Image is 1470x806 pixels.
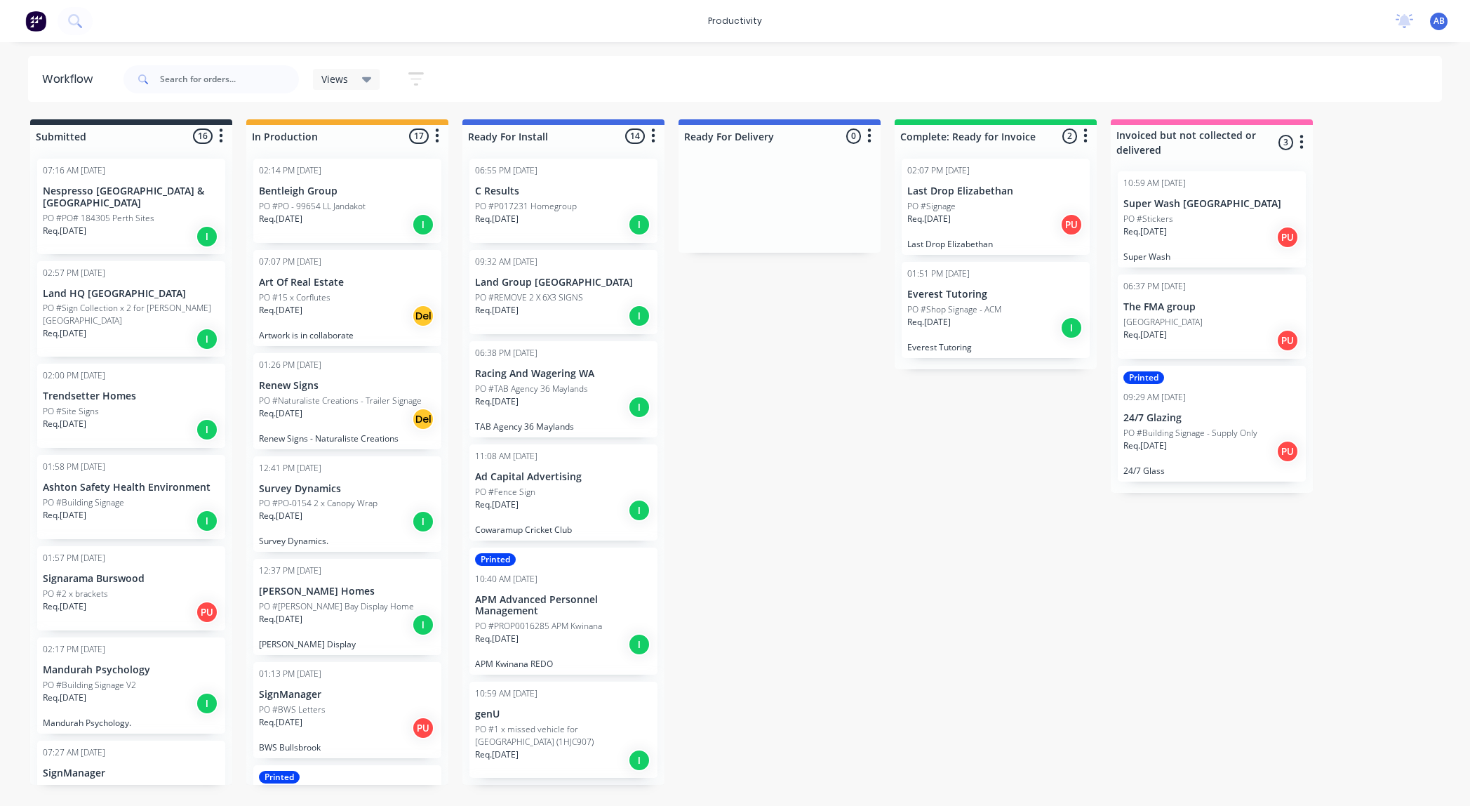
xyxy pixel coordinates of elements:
div: 07:07 PM [DATE]Art Of Real EstatePO #15 x CorflutesReq.[DATE]DelArtwork is in collaborate [253,250,441,346]
p: Art Of Real Estate [259,277,436,289]
p: PO #Stickers [1123,213,1173,225]
p: APM Kwinana REDO [475,659,652,669]
p: Req. [DATE] [1123,440,1167,452]
p: Req. [DATE] [259,510,302,522]
p: PO #Building Signage [43,496,124,509]
div: I [412,213,434,236]
div: PU [1276,226,1299,249]
div: 06:38 PM [DATE] [475,347,537,359]
img: Factory [25,11,46,32]
p: Survey Dynamics. [259,536,436,546]
p: PO #Site Signs [43,405,99,418]
p: Req. [DATE] [475,395,519,408]
p: Trendsetter Homes [43,390,220,402]
p: C Results [475,185,652,197]
div: 06:37 PM [DATE]The FMA group[GEOGRAPHIC_DATA]Req.[DATE]PU [1118,275,1306,359]
div: 07:16 AM [DATE]Nespresso [GEOGRAPHIC_DATA] & [GEOGRAPHIC_DATA]PO #PO# 184305 Perth SitesReq.[DATE]I [37,159,225,254]
div: 01:58 PM [DATE] [43,461,105,473]
div: 12:37 PM [DATE][PERSON_NAME] HomesPO #[PERSON_NAME] Bay Display HomeReq.[DATE]I[PERSON_NAME] Display [253,559,441,655]
div: 10:59 AM [DATE]Super Wash [GEOGRAPHIC_DATA]PO #StickersReq.[DATE]PUSuper Wash [1118,171,1306,267]
p: Last Drop Elizabethan [907,185,1084,197]
div: 06:55 PM [DATE]C ResultsPO #P017231 HomegroupReq.[DATE]I [469,159,657,243]
p: PO #Building Signage - Supply Only [1123,427,1257,440]
div: Printed [475,553,516,566]
p: Req. [DATE] [43,327,86,340]
div: productivity [701,11,769,32]
p: Req. [DATE] [259,213,302,225]
p: Req. [DATE] [907,213,951,225]
div: Printed [1123,371,1164,384]
p: Super Wash [GEOGRAPHIC_DATA] [1123,198,1300,210]
p: [GEOGRAPHIC_DATA] [1123,316,1203,329]
div: I [628,213,650,236]
p: Req. [DATE] [475,213,519,225]
div: 06:37 PM [DATE] [1123,280,1186,293]
div: I [196,418,218,441]
p: Req. [DATE] [1123,329,1167,341]
p: Req. [DATE] [43,418,86,430]
p: PO #BWS Letters [259,703,326,716]
div: PU [412,717,434,739]
div: 02:00 PM [DATE] [43,369,105,382]
p: PO #Fence Sign [475,486,535,498]
p: APM Advanced Personnel Management [475,594,652,618]
p: Mandurah Psychology [43,664,220,676]
div: I [628,305,650,327]
div: 01:58 PM [DATE]Ashton Safety Health EnvironmentPO #Building SignageReq.[DATE]I [37,455,225,539]
p: Ad Capital Advertising [475,471,652,483]
p: Req. [DATE] [43,225,86,237]
div: I [628,749,650,772]
p: PO #Shop Signage - ACM [907,303,1001,316]
p: Land HQ [GEOGRAPHIC_DATA] [43,288,220,300]
p: Req. [DATE] [259,716,302,729]
p: PO #Sign Collection x 2 for [PERSON_NAME][GEOGRAPHIC_DATA] [43,302,220,327]
div: 02:17 PM [DATE]Mandurah PsychologyPO #Building Signage V2Req.[DATE]IMandurah Psychology. [37,637,225,734]
p: Req. [DATE] [43,600,86,613]
div: 01:26 PM [DATE]Renew SignsPO #Naturaliste Creations - Trailer SignageReq.[DATE]DelRenew Signs - N... [253,353,441,449]
div: 11:08 AM [DATE] [475,450,537,463]
div: Printed09:29 AM [DATE]24/7 GlazingPO #Building Signage - Supply OnlyReq.[DATE]PU24/7 Glass [1118,366,1306,482]
p: Land Group [GEOGRAPHIC_DATA] [475,277,652,289]
p: PO #Signage [907,200,956,213]
div: PU [1060,213,1083,236]
p: Req. [DATE] [475,748,519,761]
p: Req. [DATE] [907,316,951,329]
div: 09:29 AM [DATE] [1123,391,1186,404]
div: PU [1276,329,1299,352]
div: 10:59 AM [DATE]genUPO #1 x missed vehicle for [GEOGRAPHIC_DATA] (1HJC907)Req.[DATE]I [469,682,657,778]
p: PO #PROP0016285 APM Kwinana [475,620,602,633]
div: 01:13 PM [DATE] [259,668,321,680]
div: I [628,499,650,522]
p: Racing And Wagering WA [475,368,652,380]
div: 06:38 PM [DATE]Racing And Wagering WAPO #TAB Agency 36 MaylandsReq.[DATE]ITAB Agency 36 Maylands [469,341,657,437]
div: I [196,692,218,715]
p: [PERSON_NAME] Display [259,639,436,649]
div: 02:07 PM [DATE] [907,164,970,177]
div: 10:59 AM [DATE] [1123,177,1186,190]
p: PO #15 x Corflutes [259,291,330,304]
div: I [628,633,650,656]
p: SignManager [259,689,436,701]
p: Req. [DATE] [1123,225,1167,238]
p: Survey Dynamics [259,483,436,495]
p: PO #Building Signage V2 [43,679,136,692]
div: 12:41 PM [DATE] [259,462,321,475]
p: PO #[PERSON_NAME] Ice Box [43,782,156,795]
p: Last Drop Elizabethan [907,239,1084,249]
span: Views [321,72,348,86]
p: Everest Tutoring [907,289,1084,300]
div: I [412,614,434,636]
div: 07:07 PM [DATE] [259,256,321,268]
div: 02:14 PM [DATE]Bentleigh GroupPO #PO - 99654 LL JandakotReq.[DATE]I [253,159,441,243]
div: 01:26 PM [DATE] [259,359,321,371]
div: 07:16 AM [DATE] [43,164,105,177]
p: Bentleigh Group [259,185,436,197]
div: 09:32 AM [DATE] [475,256,537,268]
p: PO #PO - 99654 LL Jandakot [259,200,366,213]
div: 02:00 PM [DATE]Trendsetter HomesPO #Site SignsReq.[DATE]I [37,364,225,448]
p: Req. [DATE] [475,304,519,317]
p: The FMA group [1123,301,1300,313]
div: Printed [259,771,300,784]
div: 02:57 PM [DATE] [43,267,105,279]
p: Req. [DATE] [43,692,86,704]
